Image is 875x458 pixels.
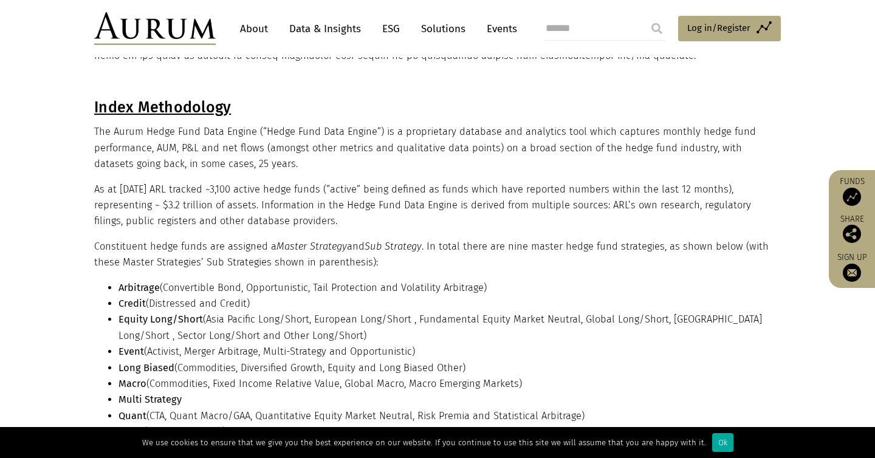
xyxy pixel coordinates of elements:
li: (Distressed and Credit) [118,296,778,312]
li: (Commodities, Fixed Income Relative Value, Global Macro, Macro Emerging Markets) [118,376,778,392]
strong: Credit [118,298,146,309]
img: Share this post [843,225,861,243]
img: Aurum [94,12,216,45]
span: Log in/Register [687,21,750,35]
strong: Event [118,346,144,357]
em: Master [276,241,307,252]
div: Share [835,215,869,243]
em: Strategy [310,241,347,252]
strong: Equity Long/Short [118,313,203,325]
img: Access Funds [843,188,861,206]
img: Sign up to our newsletter [843,264,861,282]
a: Funds [835,176,869,206]
li: (Convertible Bond, Opportunistic, Tail Protection and Volatility Arbitrage) [118,280,778,296]
li: (Activist, Merger Arbitrage, Multi-Strategy and Opportunistic) [118,344,778,360]
strong: Macro [118,378,146,389]
li: (Insurance, Other) [118,424,778,440]
input: Submit [645,16,669,41]
p: The Aurum Hedge Fund Data Engine (“Hedge Fund Data Engine”) is a proprietary database and analyti... [94,124,778,172]
li: (CTA, Quant Macro/GAA, Quantitative Equity Market Neutral, Risk Premia and Statistical Arbitrage) [118,408,778,424]
a: Events [481,18,517,40]
a: About [234,18,274,40]
strong: Other [118,426,144,437]
em: Sub Strategy [365,241,422,252]
li: (Commodities, Diversified Growth, Equity and Long Biased Other) [118,360,778,376]
strong: Arbitrage [118,282,160,293]
a: Log in/Register [678,16,781,41]
strong: Quant [118,410,146,422]
a: ESG [376,18,406,40]
div: Ok [712,433,733,452]
a: Data & Insights [283,18,367,40]
strong: Multi Strategy [118,394,182,405]
strong: Long Biased [118,362,174,374]
u: Index Methodology [94,98,231,117]
li: (Asia Pacific Long/Short, European Long/Short , Fundamental Equity Market Neutral, Global Long/Sh... [118,312,778,344]
a: Solutions [415,18,472,40]
p: Constituent hedge funds are assigned a and . In total there are nine master hedge fund strategies... [94,239,778,271]
p: As at [DATE] ARL tracked ~3,100 active hedge funds (“active” being defined as funds which have re... [94,182,778,230]
a: Sign up [835,252,869,282]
